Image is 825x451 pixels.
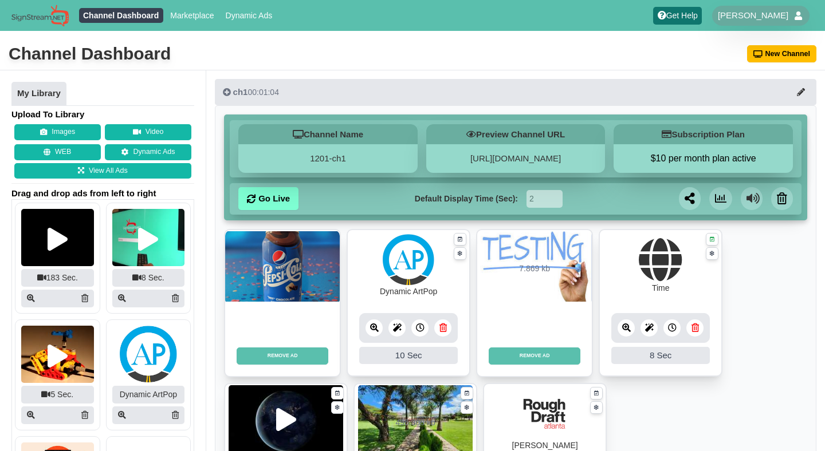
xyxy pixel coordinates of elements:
a: Dynamic Ads [105,144,191,160]
span: [PERSON_NAME] [718,10,788,21]
button: WEB [14,144,101,160]
label: Default Display Time (Sec): [415,193,518,205]
img: Rough draft atlanta [519,388,571,440]
input: Seconds [527,190,563,208]
div: Own your channel — approve the ads you want and earn from them. [477,302,592,376]
button: $10 per month plan active [614,153,793,164]
span: Drag and drop ads from left to right [11,188,194,199]
div: 7.798 mb [266,263,299,275]
img: Artpop [120,326,177,383]
a: View All Ads [14,163,191,179]
img: Sign Stream.NET [11,5,69,27]
h4: Upload To Library [11,109,194,120]
span: ch1 [233,87,248,97]
img: Screenshot25020250414 36890 w3lna8 [21,209,94,266]
button: ch100:01:04 [215,79,816,105]
div: 8 Sec [611,347,710,364]
h5: Channel Name [238,124,418,144]
img: Artpop [383,234,434,286]
a: Channel Dashboard [79,8,163,23]
button: REMOVE AD [237,347,328,365]
div: Dynamic ArtPop [380,286,437,298]
img: Screenshot25020250414 36890 umqbko [112,209,185,266]
a: Go Live [238,187,298,210]
a: Dynamic Ads [221,8,277,23]
div: Own your channel — approve the ads you want and earn from them. [225,302,340,376]
div: 8 Sec. [112,269,185,287]
h5: Preview Channel URL [426,124,606,144]
img: 7.869 kb [477,231,592,303]
button: New Channel [747,45,817,62]
div: 496.308 kb [396,417,435,429]
div: Time [652,282,670,294]
a: Marketplace [166,8,218,23]
div: Dynamic ArtPop [112,386,185,403]
h5: Subscription Plan [614,124,793,144]
img: 7.798 mb [225,231,340,303]
a: My Library [11,82,66,106]
a: Get Help [653,7,702,25]
div: 1201-ch1 [238,144,418,173]
button: Video [105,124,191,140]
img: Screenshot25020250319 22674 10cru2a [21,326,94,383]
button: REMOVE AD [489,347,580,365]
div: 00:01:04 [223,86,279,98]
div: Channel Dashboard [9,42,171,65]
div: 10 Sec [359,347,458,364]
div: 7.869 kb [519,263,550,275]
button: Images [14,124,101,140]
div: 183 Sec. [21,269,94,287]
div: 5 Sec. [21,386,94,403]
a: [URL][DOMAIN_NAME] [470,153,561,163]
